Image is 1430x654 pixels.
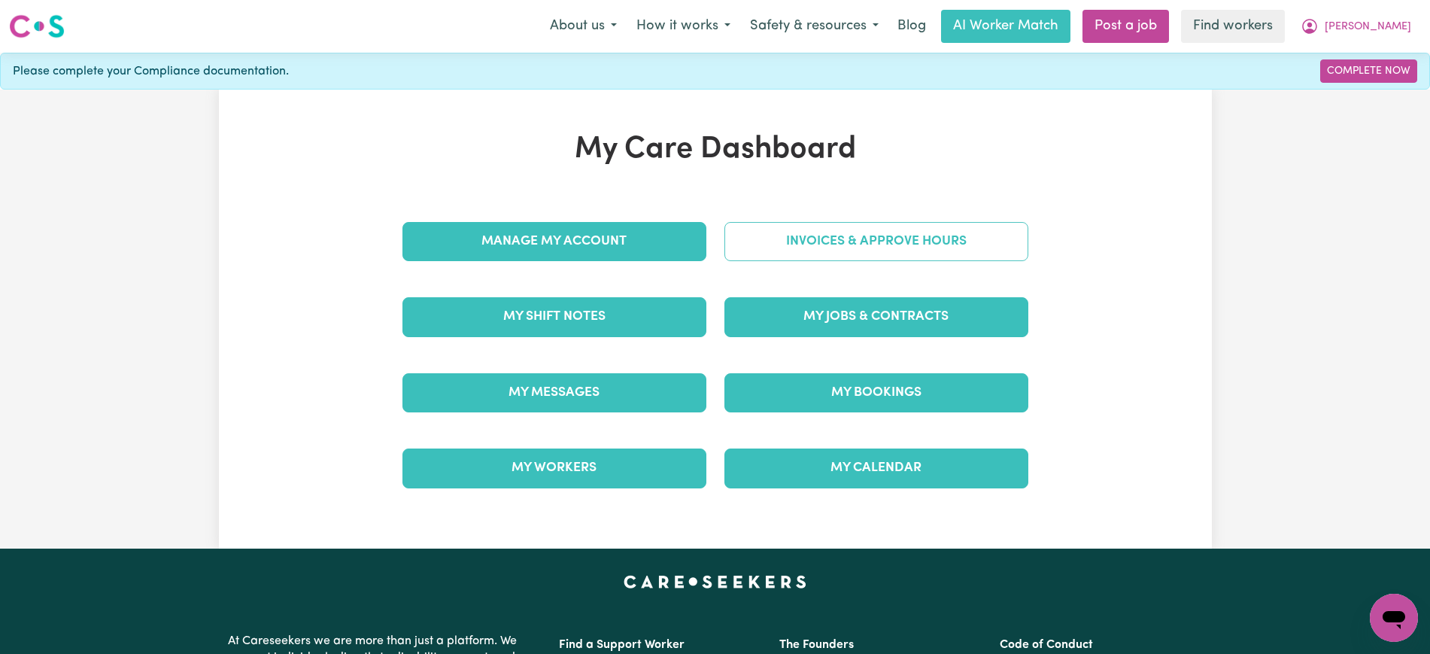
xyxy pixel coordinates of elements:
span: [PERSON_NAME] [1325,19,1411,35]
a: My Calendar [724,449,1028,488]
button: How it works [627,11,740,42]
iframe: Button to launch messaging window [1370,594,1418,642]
span: Please complete your Compliance documentation. [13,62,289,81]
a: Code of Conduct [1000,639,1093,651]
a: Blog [888,10,935,43]
a: AI Worker Match [941,10,1070,43]
a: Post a job [1082,10,1169,43]
img: Careseekers logo [9,13,65,40]
a: My Shift Notes [402,297,706,336]
a: Careseekers logo [9,9,65,44]
h1: My Care Dashboard [393,132,1037,168]
button: Safety & resources [740,11,888,42]
a: My Messages [402,373,706,412]
a: My Jobs & Contracts [724,297,1028,336]
a: My Bookings [724,373,1028,412]
button: About us [540,11,627,42]
a: My Workers [402,449,706,488]
a: The Founders [779,639,854,651]
button: My Account [1291,11,1421,42]
a: Invoices & Approve Hours [724,222,1028,261]
a: Careseekers home page [624,576,806,588]
a: Find a Support Worker [559,639,685,651]
a: Manage My Account [402,222,706,261]
a: Find workers [1181,10,1285,43]
a: Complete Now [1320,59,1417,83]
